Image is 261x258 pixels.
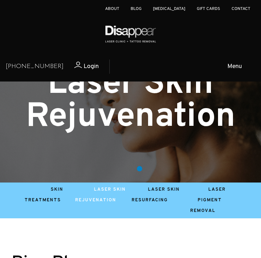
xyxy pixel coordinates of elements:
a: Contact [232,6,250,12]
h1: Laser Skin Rejuvenation [11,68,250,134]
a: Laser Pigment Removal [190,187,226,214]
span: Login [83,62,99,71]
a: Laser Skin Resurfacing [132,187,180,203]
a: Login [64,62,99,72]
a: Gift Cards [197,6,220,12]
a: [MEDICAL_DATA] [153,6,185,12]
a: Blog [131,6,142,12]
a: Laser Skin Rejuvenation [75,187,126,203]
a: [PHONE_NUMBER] [6,62,64,72]
img: Disappear - Laser Clinic and Tattoo Removal Services in Sydney, Australia [103,21,158,46]
a: About [105,6,119,12]
a: Skin Treatments [25,187,63,203]
ul: Open Mobile Menu [134,55,258,78]
a: Menu [202,55,257,78]
span: Menu [227,62,242,72]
